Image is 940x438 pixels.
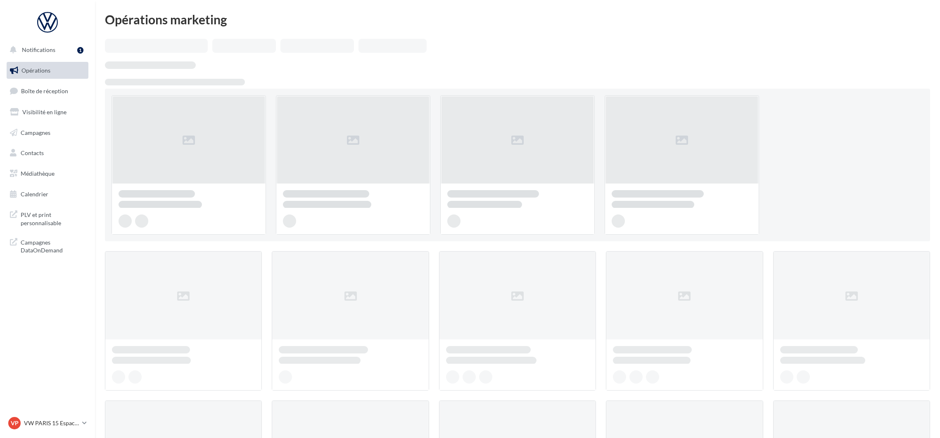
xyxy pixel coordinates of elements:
[5,124,90,141] a: Campagnes
[5,144,90,162] a: Contacts
[7,415,88,431] a: VP VW PARIS 15 Espace Suffren
[21,67,50,74] span: Opérations
[21,129,50,136] span: Campagnes
[21,87,68,94] span: Boîte de réception
[11,419,19,427] span: VP
[24,419,79,427] p: VW PARIS 15 Espace Suffren
[21,170,55,177] span: Médiathèque
[21,209,85,227] span: PLV et print personnalisable
[21,191,48,198] span: Calendrier
[5,233,90,258] a: Campagnes DataOnDemand
[5,206,90,230] a: PLV et print personnalisable
[5,41,87,59] button: Notifications 1
[5,82,90,100] a: Boîte de réception
[22,46,55,53] span: Notifications
[22,108,66,115] span: Visibilité en ligne
[5,104,90,121] a: Visibilité en ligne
[105,13,930,26] div: Opérations marketing
[21,237,85,254] span: Campagnes DataOnDemand
[5,62,90,79] a: Opérations
[5,186,90,203] a: Calendrier
[77,47,83,54] div: 1
[21,149,44,156] span: Contacts
[5,165,90,182] a: Médiathèque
